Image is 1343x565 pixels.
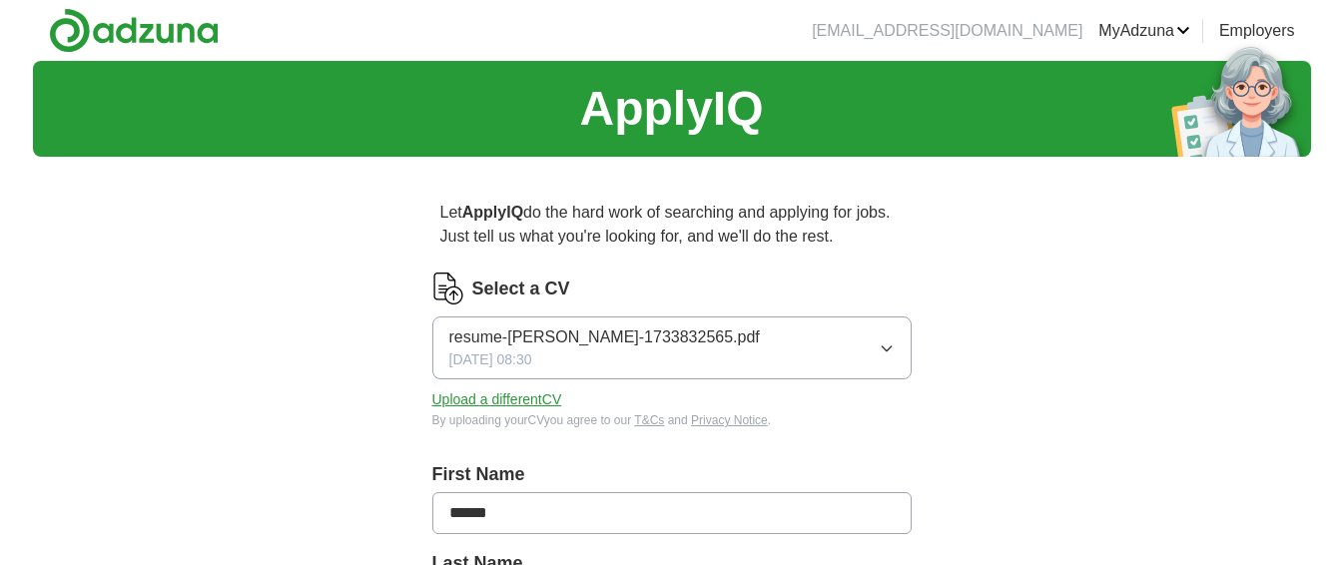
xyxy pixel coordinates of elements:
[1219,19,1295,43] a: Employers
[579,73,763,145] h1: ApplyIQ
[432,461,912,488] label: First Name
[1098,19,1190,43] a: MyAdzuna
[462,204,523,221] strong: ApplyIQ
[812,19,1082,43] li: [EMAIL_ADDRESS][DOMAIN_NAME]
[432,316,912,379] button: resume-[PERSON_NAME]-1733832565.pdf[DATE] 08:30
[449,325,760,349] span: resume-[PERSON_NAME]-1733832565.pdf
[432,193,912,257] p: Let do the hard work of searching and applying for jobs. Just tell us what you're looking for, an...
[432,389,562,410] button: Upload a differentCV
[449,349,532,370] span: [DATE] 08:30
[472,276,570,302] label: Select a CV
[691,413,768,427] a: Privacy Notice
[432,273,464,304] img: CV Icon
[634,413,664,427] a: T&Cs
[49,8,219,53] img: Adzuna logo
[432,411,912,429] div: By uploading your CV you agree to our and .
